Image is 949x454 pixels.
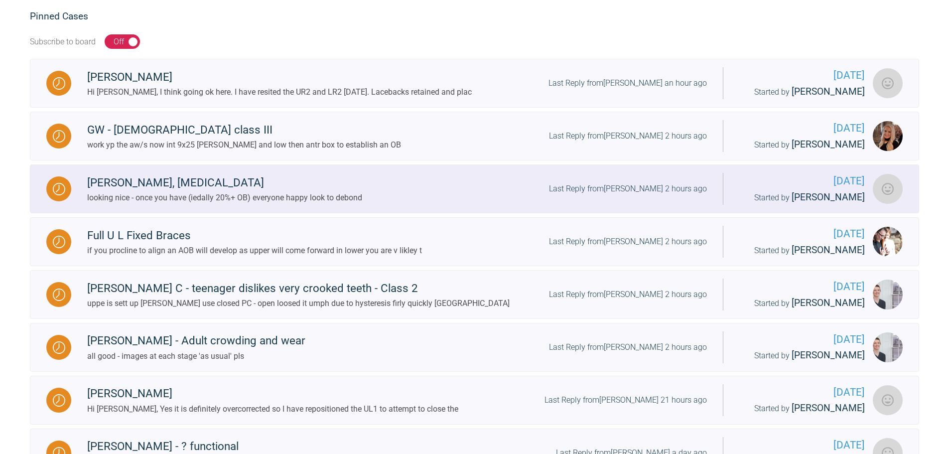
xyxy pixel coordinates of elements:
[53,289,65,301] img: Waiting
[792,244,865,256] span: [PERSON_NAME]
[87,68,472,86] div: [PERSON_NAME]
[87,403,458,416] div: Hi [PERSON_NAME], Yes it is definitely overcorrected so I have repositioned the UL1 to attempt to...
[739,437,865,454] span: [DATE]
[53,236,65,248] img: Waiting
[53,394,65,407] img: Waiting
[873,385,903,415] img: Eamon OReilly
[739,120,865,137] span: [DATE]
[873,174,903,204] img: Eamon OReilly
[873,68,903,98] img: Eamon OReilly
[792,139,865,150] span: [PERSON_NAME]
[114,35,124,48] div: Off
[873,280,903,309] img: laura burns
[739,296,865,311] div: Started by
[30,164,919,213] a: Waiting[PERSON_NAME], [MEDICAL_DATA]looking nice - once you have (iedally 20%+ OB) everyone happy...
[549,182,707,195] div: Last Reply from [PERSON_NAME] 2 hours ago
[549,130,707,143] div: Last Reply from [PERSON_NAME] 2 hours ago
[30,323,919,372] a: Waiting[PERSON_NAME] - Adult crowding and wearall good - images at each stage 'as usual' plsLast ...
[739,401,865,416] div: Started by
[739,137,865,152] div: Started by
[739,384,865,401] span: [DATE]
[792,349,865,361] span: [PERSON_NAME]
[87,385,458,403] div: [PERSON_NAME]
[739,243,865,258] div: Started by
[87,297,510,310] div: uppe is sett up [PERSON_NAME] use closed PC - open loosed it umph due to hysteresis firly quickly...
[873,227,903,257] img: Grant McAree
[87,244,422,257] div: if you procline to align an AOB will develop as upper will come forward in lower you are v likley t
[30,217,919,266] a: WaitingFull U L Fixed Bracesif you procline to align an AOB will develop as upper will come forwa...
[53,341,65,354] img: Waiting
[30,376,919,425] a: Waiting[PERSON_NAME]Hi [PERSON_NAME], Yes it is definitely overcorrected so I have repositioned t...
[792,402,865,414] span: [PERSON_NAME]
[548,77,707,90] div: Last Reply from [PERSON_NAME] an hour ago
[739,84,865,100] div: Started by
[30,59,919,108] a: Waiting[PERSON_NAME]Hi [PERSON_NAME], I think going ok here. I have resited the UR2 and LR2 [DATE...
[87,121,401,139] div: GW - [DEMOGRAPHIC_DATA] class III
[87,332,305,350] div: [PERSON_NAME] - Adult crowding and wear
[739,348,865,363] div: Started by
[53,183,65,195] img: Waiting
[87,174,362,192] div: [PERSON_NAME], [MEDICAL_DATA]
[87,350,305,363] div: all good - images at each stage 'as usual' pls
[53,130,65,143] img: Waiting
[87,191,362,204] div: looking nice - once you have (iedally 20%+ OB) everyone happy look to debond
[87,280,510,298] div: [PERSON_NAME] C - teenager dislikes very crooked teeth - Class 2
[30,9,919,24] h2: Pinned Cases
[87,86,472,99] div: Hi [PERSON_NAME], I think going ok here. I have resited the UR2 and LR2 [DATE]. Lacebacks retaine...
[87,227,422,245] div: Full U L Fixed Braces
[53,77,65,90] img: Waiting
[30,270,919,319] a: Waiting[PERSON_NAME] C - teenager dislikes very crooked teeth - Class 2uppe is sett up [PERSON_NA...
[549,341,707,354] div: Last Reply from [PERSON_NAME] 2 hours ago
[30,112,919,160] a: WaitingGW - [DEMOGRAPHIC_DATA] class IIIwork yp the aw/s now int 9x25 [PERSON_NAME] and low then ...
[792,297,865,308] span: [PERSON_NAME]
[549,235,707,248] div: Last Reply from [PERSON_NAME] 2 hours ago
[873,332,903,362] img: laura burns
[792,191,865,203] span: [PERSON_NAME]
[30,35,96,48] div: Subscribe to board
[739,67,865,84] span: [DATE]
[87,139,401,151] div: work yp the aw/s now int 9x25 [PERSON_NAME] and low then antr box to establish an OB
[873,121,903,151] img: Emma Wall
[739,173,865,189] span: [DATE]
[549,288,707,301] div: Last Reply from [PERSON_NAME] 2 hours ago
[739,190,865,205] div: Started by
[739,226,865,242] span: [DATE]
[792,86,865,97] span: [PERSON_NAME]
[739,279,865,295] span: [DATE]
[544,394,707,407] div: Last Reply from [PERSON_NAME] 21 hours ago
[739,331,865,348] span: [DATE]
